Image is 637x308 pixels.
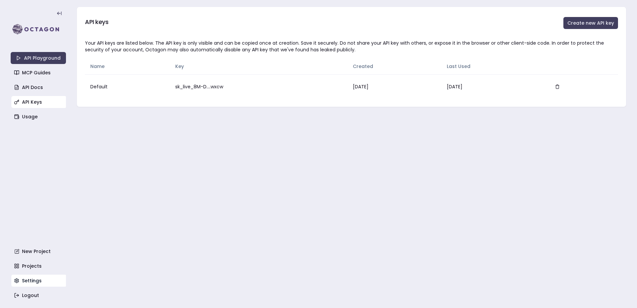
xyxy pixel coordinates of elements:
[11,23,66,36] img: logo-rect-yK7x_WSZ.svg
[11,67,67,79] a: MCP Guides
[11,289,67,301] a: Logout
[11,52,66,64] a: API Playground
[170,74,347,99] td: sk_live_8M-D....wxcw
[11,96,67,108] a: API Keys
[441,58,545,74] th: Last Used
[85,58,170,74] th: Name
[85,40,618,53] div: Your API keys are listed below. The API key is only visible and can be copied once at creation. S...
[441,74,545,99] td: [DATE]
[347,74,441,99] td: [DATE]
[563,17,618,29] button: Create new API key
[85,17,108,27] h3: API keys
[11,111,67,123] a: Usage
[11,260,67,272] a: Projects
[11,245,67,257] a: New Project
[11,275,67,287] a: Settings
[170,58,347,74] th: Key
[347,58,441,74] th: Created
[85,74,170,99] td: Default
[11,81,67,93] a: API Docs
